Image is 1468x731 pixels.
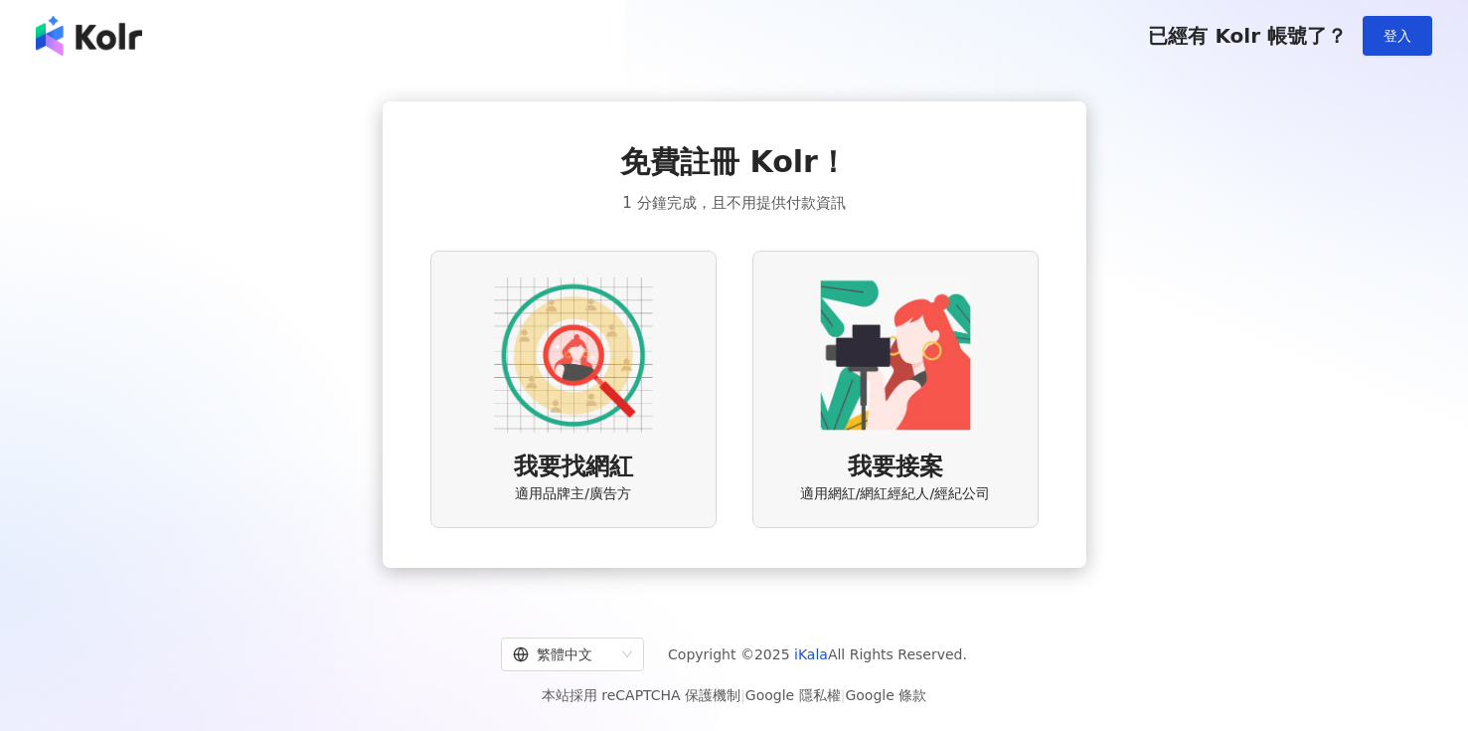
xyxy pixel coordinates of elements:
[745,687,841,703] a: Google 隱私權
[1148,24,1347,48] span: 已經有 Kolr 帳號了？
[542,683,926,707] span: 本站採用 reCAPTCHA 保護機制
[36,16,142,56] img: logo
[620,141,848,183] span: 免費註冊 Kolr！
[515,484,631,504] span: 適用品牌主/廣告方
[740,687,745,703] span: |
[494,275,653,435] img: AD identity option
[816,275,975,435] img: KOL identity option
[1384,28,1411,44] span: 登入
[513,639,614,670] div: 繁體中文
[841,687,846,703] span: |
[668,642,967,666] span: Copyright © 2025 All Rights Reserved.
[800,484,990,504] span: 適用網紅/網紅經紀人/經紀公司
[514,451,633,484] span: 我要找網紅
[1363,16,1432,56] button: 登入
[848,451,943,484] span: 我要接案
[845,687,926,703] a: Google 條款
[622,191,845,215] span: 1 分鐘完成，且不用提供付款資訊
[794,646,828,662] a: iKala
